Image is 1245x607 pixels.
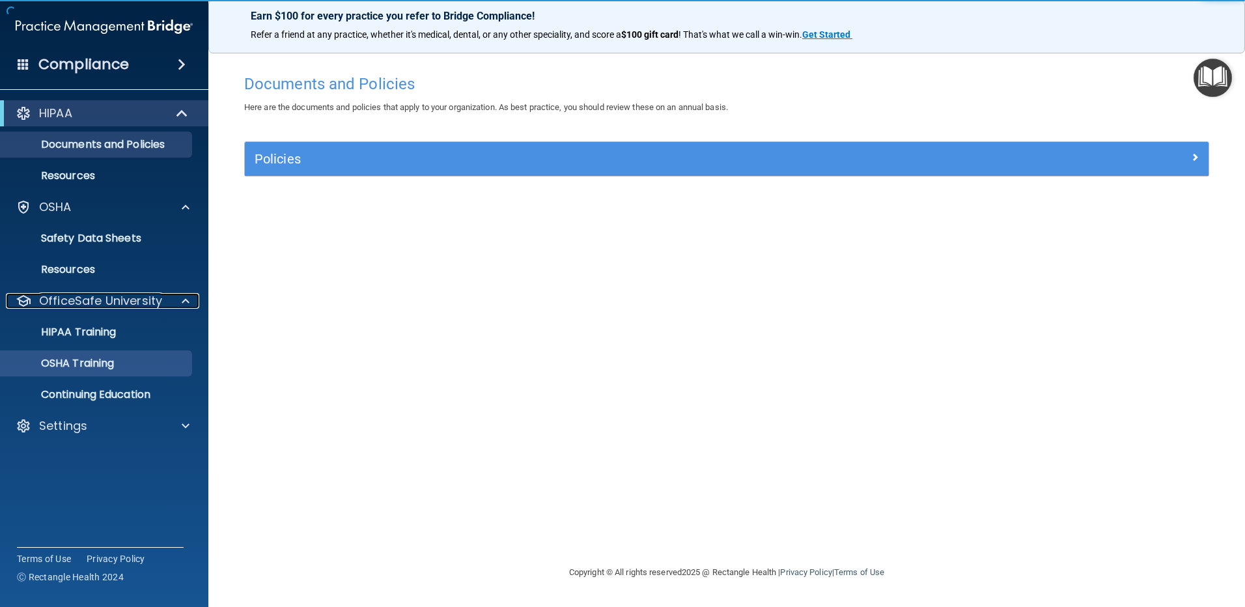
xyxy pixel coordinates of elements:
[8,388,186,401] p: Continuing Education
[8,263,186,276] p: Resources
[16,14,193,40] img: PMB logo
[255,148,1199,169] a: Policies
[8,326,116,339] p: HIPAA Training
[244,102,728,112] span: Here are the documents and policies that apply to your organization. As best practice, you should...
[16,418,189,434] a: Settings
[255,152,958,166] h5: Policies
[16,106,189,121] a: HIPAA
[17,552,71,565] a: Terms of Use
[489,552,964,593] div: Copyright © All rights reserved 2025 @ Rectangle Health | |
[87,552,145,565] a: Privacy Policy
[621,29,678,40] strong: $100 gift card
[780,567,832,577] a: Privacy Policy
[251,29,621,40] span: Refer a friend at any practice, whether it's medical, dental, or any other speciality, and score a
[17,571,124,584] span: Ⓒ Rectangle Health 2024
[8,169,186,182] p: Resources
[39,418,87,434] p: Settings
[251,10,1203,22] p: Earn $100 for every practice you refer to Bridge Compliance!
[244,76,1209,92] h4: Documents and Policies
[39,293,162,309] p: OfficeSafe University
[802,29,850,40] strong: Get Started
[678,29,802,40] span: ! That's what we call a win-win.
[834,567,884,577] a: Terms of Use
[16,199,189,215] a: OSHA
[38,55,129,74] h4: Compliance
[1194,59,1232,97] button: Open Resource Center
[39,106,72,121] p: HIPAA
[16,293,189,309] a: OfficeSafe University
[8,232,186,245] p: Safety Data Sheets
[802,29,852,40] a: Get Started
[8,138,186,151] p: Documents and Policies
[8,357,114,370] p: OSHA Training
[39,199,72,215] p: OSHA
